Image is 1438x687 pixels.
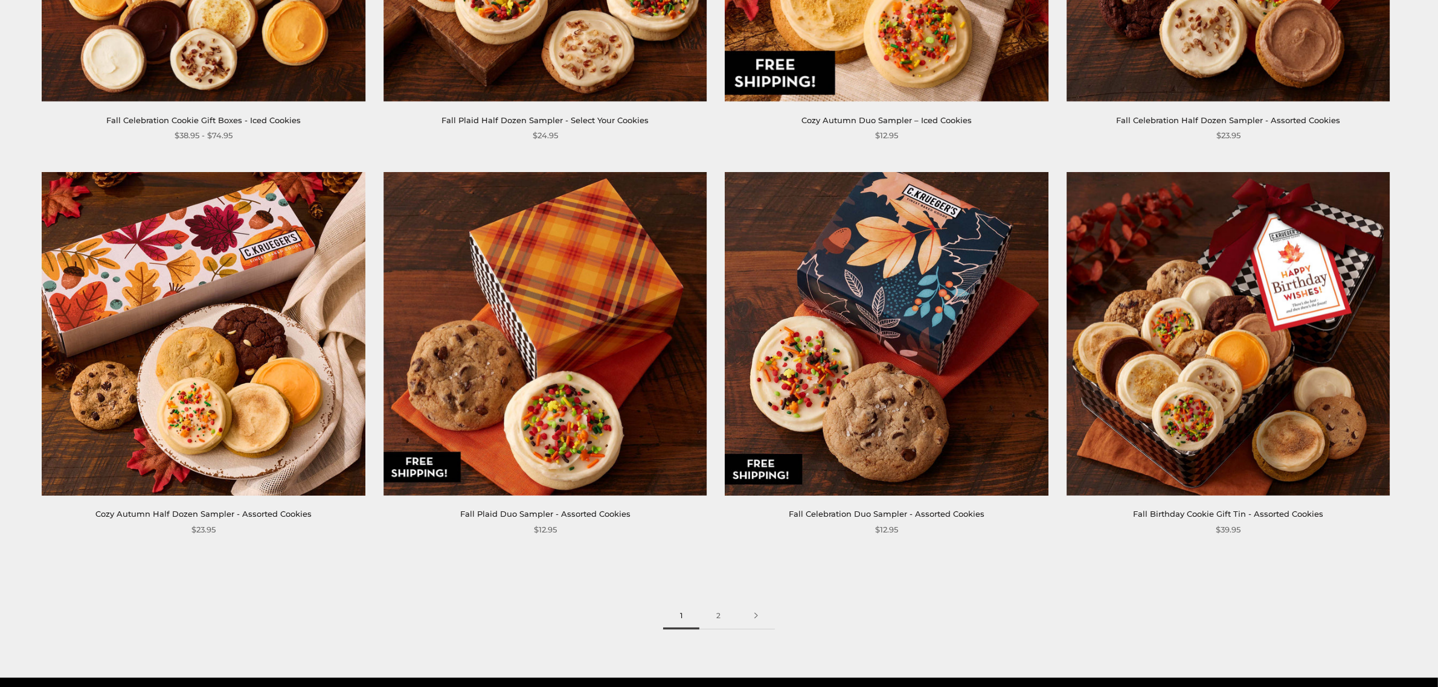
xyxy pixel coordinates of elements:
[460,509,631,519] a: Fall Plaid Duo Sampler - Assorted Cookies
[533,129,558,142] span: $24.95
[384,173,707,496] img: Fall Plaid Duo Sampler - Assorted Cookies
[42,173,365,496] img: Cozy Autumn Half Dozen Sampler - Assorted Cookies
[663,602,699,630] span: 1
[737,602,775,630] a: Next page
[175,129,233,142] span: $38.95 - $74.95
[95,509,312,519] a: Cozy Autumn Half Dozen Sampler - Assorted Cookies
[1116,115,1340,125] a: Fall Celebration Half Dozen Sampler - Assorted Cookies
[1216,523,1241,536] span: $39.95
[1133,509,1323,519] a: Fall Birthday Cookie Gift Tin - Assorted Cookies
[534,523,557,536] span: $12.95
[106,115,301,125] a: Fall Celebration Cookie Gift Boxes - Iced Cookies
[875,523,898,536] span: $12.95
[699,602,737,630] a: 2
[441,115,649,125] a: Fall Plaid Half Dozen Sampler - Select Your Cookies
[801,115,972,125] a: Cozy Autumn Duo Sampler – Iced Cookies
[725,173,1048,496] img: Fall Celebration Duo Sampler - Assorted Cookies
[191,523,216,536] span: $23.95
[875,129,898,142] span: $12.95
[789,509,984,519] a: Fall Celebration Duo Sampler - Assorted Cookies
[1216,129,1241,142] span: $23.95
[1067,173,1390,496] img: Fall Birthday Cookie Gift Tin - Assorted Cookies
